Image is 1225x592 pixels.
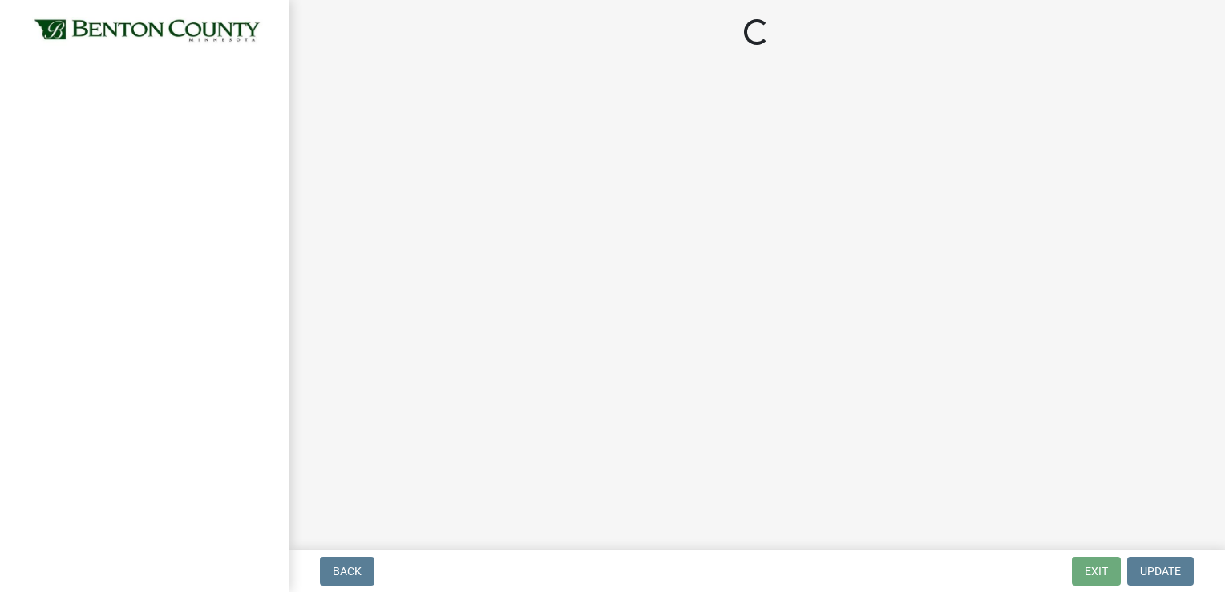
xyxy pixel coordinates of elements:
[1072,557,1121,586] button: Exit
[1140,565,1181,578] span: Update
[333,565,362,578] span: Back
[320,557,374,586] button: Back
[1127,557,1194,586] button: Update
[32,17,263,46] img: Benton County, Minnesota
